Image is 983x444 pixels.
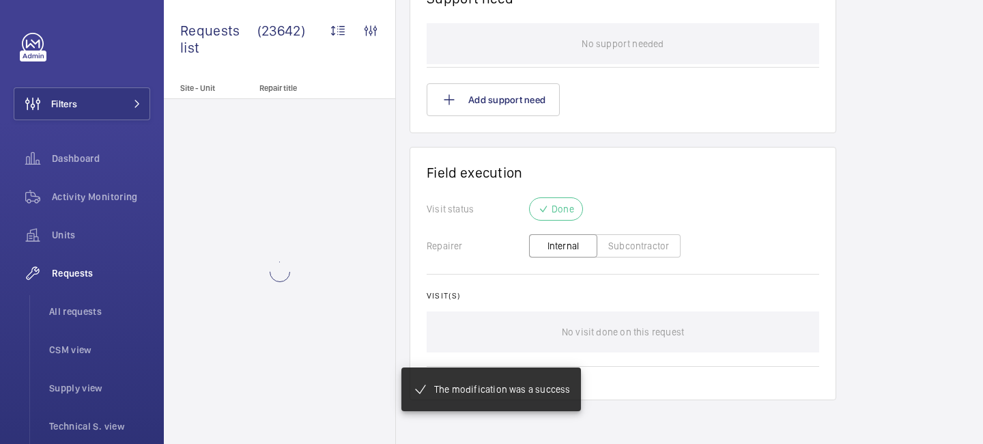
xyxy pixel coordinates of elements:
[529,234,597,258] button: Internal
[49,419,150,433] span: Technical S. view
[49,381,150,395] span: Supply view
[52,152,150,165] span: Dashboard
[434,383,570,396] p: The modification was a success
[49,343,150,357] span: CSM view
[427,83,560,116] button: Add support need
[14,87,150,120] button: Filters
[180,22,257,56] span: Requests list
[164,83,254,93] p: Site - Unit
[49,305,150,318] span: All requests
[52,228,150,242] span: Units
[52,190,150,204] span: Activity Monitoring
[582,23,664,64] p: No support needed
[562,311,684,352] p: No visit done on this request
[259,83,350,93] p: Repair title
[427,291,819,301] h2: Visit(s)
[597,234,681,258] button: Subcontractor
[52,266,150,280] span: Requests
[427,164,819,181] h1: Field execution
[552,202,574,216] p: Done
[51,97,77,111] span: Filters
